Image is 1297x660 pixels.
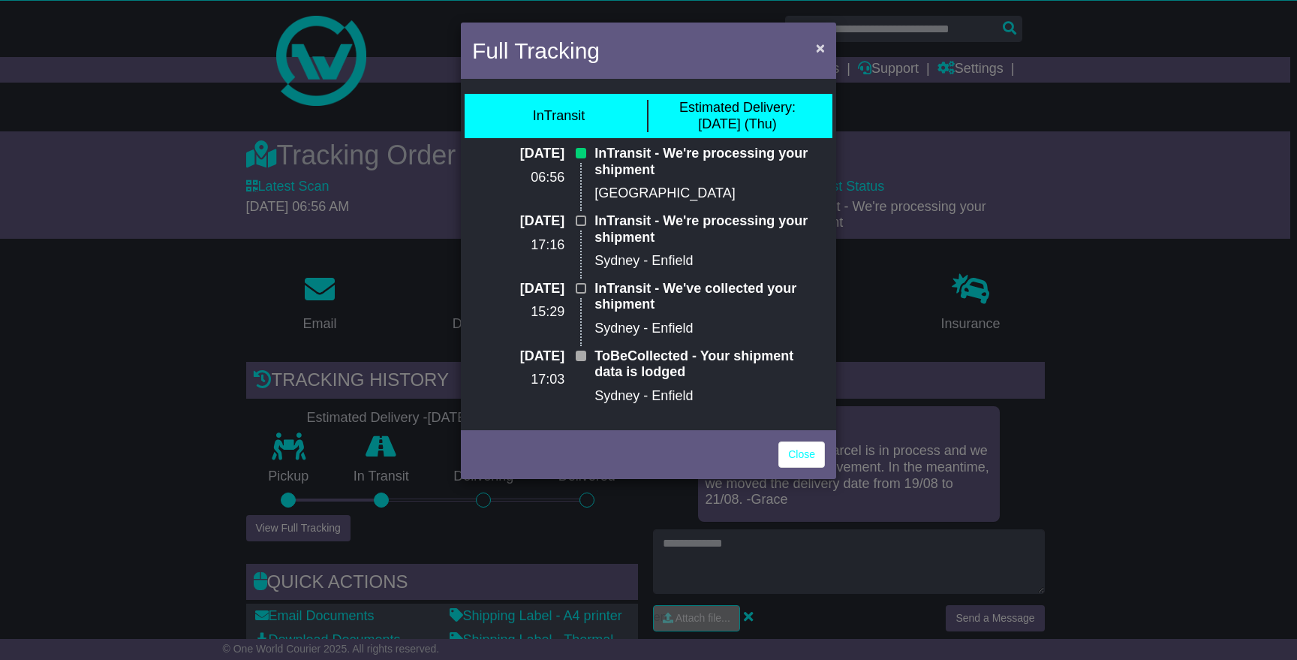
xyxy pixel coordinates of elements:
[472,146,564,162] p: [DATE]
[594,348,825,381] p: ToBeCollected - Your shipment data is lodged
[816,39,825,56] span: ×
[594,388,825,405] p: Sydney - Enfield
[472,281,564,297] p: [DATE]
[679,100,796,132] div: [DATE] (Thu)
[472,170,564,186] p: 06:56
[472,237,564,254] p: 17:16
[472,304,564,321] p: 15:29
[472,372,564,388] p: 17:03
[808,32,832,63] button: Close
[679,100,796,115] span: Estimated Delivery:
[472,34,600,68] h4: Full Tracking
[594,281,825,313] p: InTransit - We've collected your shipment
[533,108,585,125] div: InTransit
[594,321,825,337] p: Sydney - Enfield
[778,442,825,468] a: Close
[472,213,564,230] p: [DATE]
[594,146,825,178] p: InTransit - We're processing your shipment
[472,348,564,365] p: [DATE]
[594,185,825,202] p: [GEOGRAPHIC_DATA]
[594,253,825,270] p: Sydney - Enfield
[594,213,825,246] p: InTransit - We're processing your shipment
